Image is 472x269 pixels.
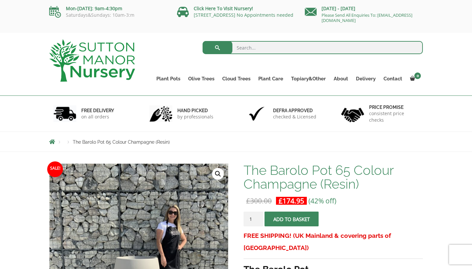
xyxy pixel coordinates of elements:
[73,139,170,145] span: The Barolo Pot 65 Colour Champagne (Resin)
[49,39,135,82] img: logo
[81,114,114,120] p: on all orders
[369,110,419,123] p: consistent price checks
[194,12,293,18] a: [STREET_ADDRESS] No Appointments needed
[369,104,419,110] h6: Price promise
[184,74,218,83] a: Olive Trees
[246,196,272,205] bdi: 300.00
[322,12,412,23] a: Please Send All Enquiries To: [EMAIL_ADDRESS][DOMAIN_NAME]
[244,163,423,191] h1: The Barolo Pot 65 Colour Champagne (Resin)
[254,74,287,83] a: Plant Care
[244,230,423,254] h3: FREE SHIPPING! (UK Mainland & covering parts of [GEOGRAPHIC_DATA])
[245,105,268,122] img: 3.jpg
[305,5,423,12] p: [DATE] - [DATE]
[279,196,283,205] span: £
[341,104,364,124] img: 4.jpg
[212,168,224,180] a: View full-screen image gallery
[47,161,63,177] span: Sale!
[218,74,254,83] a: Cloud Trees
[177,108,213,114] h6: hand picked
[279,196,304,205] bdi: 174.95
[265,212,319,226] button: Add to basket
[406,74,423,83] a: 0
[203,41,423,54] input: Search...
[330,74,352,83] a: About
[177,114,213,120] p: by professionals
[149,105,172,122] img: 2.jpg
[49,139,423,144] nav: Breadcrumbs
[308,196,336,205] span: (42% off)
[81,108,114,114] h6: FREE DELIVERY
[152,74,184,83] a: Plant Pots
[273,108,316,114] h6: Defra approved
[414,72,421,79] span: 0
[194,5,253,11] a: Click Here To Visit Nursery!
[49,5,167,12] p: Mon-[DATE]: 9am-4:30pm
[352,74,380,83] a: Delivery
[53,105,76,122] img: 1.jpg
[380,74,406,83] a: Contact
[244,212,263,226] input: Product quantity
[287,74,330,83] a: Topiary&Other
[273,114,316,120] p: checked & Licensed
[246,196,250,205] span: £
[49,12,167,18] p: Saturdays&Sundays: 10am-3:m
